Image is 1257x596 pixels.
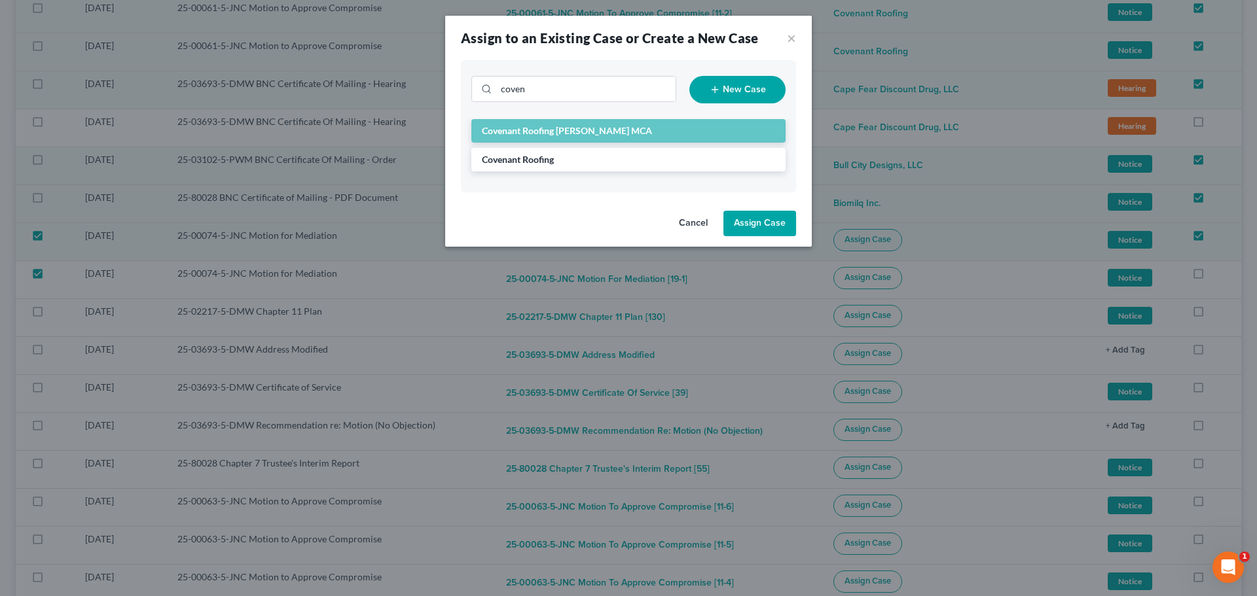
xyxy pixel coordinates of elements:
span: Covenant Roofing [PERSON_NAME] MCA [482,125,652,136]
button: Cancel [668,211,718,237]
button: New Case [689,76,786,103]
input: Search Cases... [496,77,676,101]
span: 1 [1239,552,1250,562]
strong: Assign to an Existing Case or Create a New Case [461,30,759,46]
button: × [787,30,796,46]
iframe: Intercom live chat [1212,552,1244,583]
span: Covenant Roofing [482,154,554,165]
button: Assign Case [723,211,796,237]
